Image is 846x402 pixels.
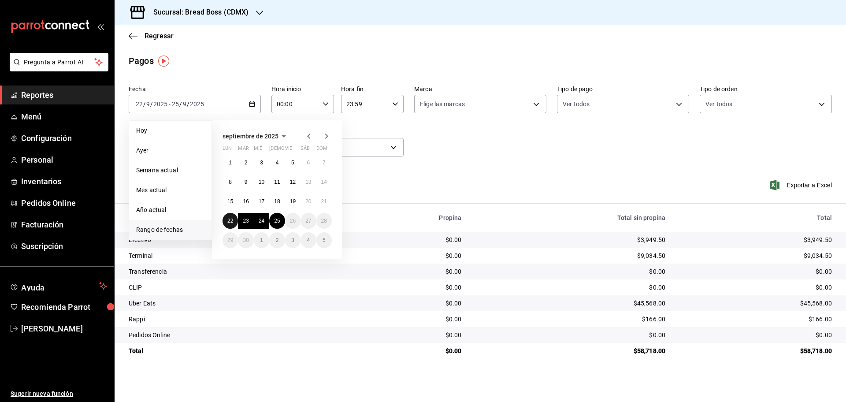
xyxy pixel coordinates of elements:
[356,251,461,260] div: $0.00
[276,160,279,166] abbr: 4 de septiembre de 2025
[254,145,262,155] abbr: miércoles
[476,214,666,221] div: Total sin propina
[243,218,249,224] abbr: 23 de septiembre de 2025
[269,174,285,190] button: 11 de septiembre de 2025
[476,331,666,339] div: $0.00
[223,133,278,140] span: septiembre de 2025
[129,346,342,355] div: Total
[269,194,285,209] button: 18 de septiembre de 2025
[11,389,107,398] span: Sugerir nueva función
[700,86,832,92] label: Tipo de orden
[146,100,150,108] input: --
[254,174,269,190] button: 10 de septiembre de 2025
[223,174,238,190] button: 8 de septiembre de 2025
[307,237,310,243] abbr: 4 de octubre de 2025
[146,7,249,18] h3: Sucursal: Bread Boss (CDMX)
[356,214,461,221] div: Propina
[129,86,261,92] label: Fecha
[476,315,666,324] div: $166.00
[274,218,280,224] abbr: 25 de septiembre de 2025
[254,155,269,171] button: 3 de septiembre de 2025
[705,100,732,108] span: Ver todos
[21,301,107,313] span: Recomienda Parrot
[316,155,332,171] button: 7 de septiembre de 2025
[679,315,832,324] div: $166.00
[290,179,296,185] abbr: 12 de septiembre de 2025
[285,213,301,229] button: 26 de septiembre de 2025
[223,194,238,209] button: 15 de septiembre de 2025
[21,197,107,209] span: Pedidos Online
[476,346,666,355] div: $58,718.00
[285,155,301,171] button: 5 de septiembre de 2025
[10,53,108,71] button: Pregunta a Parrot AI
[274,198,280,205] abbr: 18 de septiembre de 2025
[129,32,174,40] button: Regresar
[243,237,249,243] abbr: 30 de septiembre de 2025
[6,64,108,73] a: Pregunta a Parrot AI
[301,213,316,229] button: 27 de septiembre de 2025
[259,198,264,205] abbr: 17 de septiembre de 2025
[269,232,285,248] button: 2 de octubre de 2025
[238,232,253,248] button: 30 de septiembre de 2025
[223,155,238,171] button: 1 de septiembre de 2025
[316,213,332,229] button: 28 de septiembre de 2025
[136,146,204,155] span: Ayer
[223,145,232,155] abbr: lunes
[321,198,327,205] abbr: 21 de septiembre de 2025
[679,267,832,276] div: $0.00
[129,251,342,260] div: Terminal
[259,179,264,185] abbr: 10 de septiembre de 2025
[145,32,174,40] span: Regresar
[476,235,666,244] div: $3,949.50
[321,179,327,185] abbr: 14 de septiembre de 2025
[301,232,316,248] button: 4 de octubre de 2025
[229,160,232,166] abbr: 1 de septiembre de 2025
[679,251,832,260] div: $9,034.50
[285,145,292,155] abbr: viernes
[129,299,342,308] div: Uber Eats
[269,145,321,155] abbr: jueves
[356,346,461,355] div: $0.00
[679,214,832,221] div: Total
[136,225,204,234] span: Rango de fechas
[305,179,311,185] abbr: 13 de septiembre de 2025
[269,213,285,229] button: 25 de septiembre de 2025
[307,160,310,166] abbr: 6 de septiembre de 2025
[187,100,189,108] span: /
[260,237,263,243] abbr: 1 de octubre de 2025
[679,283,832,292] div: $0.00
[323,237,326,243] abbr: 5 de octubre de 2025
[24,58,95,67] span: Pregunta a Parrot AI
[254,194,269,209] button: 17 de septiembre de 2025
[136,166,204,175] span: Semana actual
[129,267,342,276] div: Transferencia
[129,331,342,339] div: Pedidos Online
[238,155,253,171] button: 2 de septiembre de 2025
[356,315,461,324] div: $0.00
[182,100,187,108] input: --
[136,186,204,195] span: Mes actual
[245,179,248,185] abbr: 9 de septiembre de 2025
[254,213,269,229] button: 24 de septiembre de 2025
[21,89,107,101] span: Reportes
[21,175,107,187] span: Inventarios
[153,100,168,108] input: ----
[21,132,107,144] span: Configuración
[135,100,143,108] input: --
[476,267,666,276] div: $0.00
[243,198,249,205] abbr: 16 de septiembre de 2025
[158,56,169,67] button: Tooltip marker
[223,213,238,229] button: 22 de septiembre de 2025
[271,86,334,92] label: Hora inicio
[21,154,107,166] span: Personal
[316,145,327,155] abbr: domingo
[227,198,233,205] abbr: 15 de septiembre de 2025
[136,126,204,135] span: Hoy
[285,232,301,248] button: 3 de octubre de 2025
[21,281,96,291] span: Ayuda
[276,237,279,243] abbr: 2 de octubre de 2025
[772,180,832,190] button: Exportar a Excel
[21,323,107,335] span: [PERSON_NAME]
[21,219,107,231] span: Facturación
